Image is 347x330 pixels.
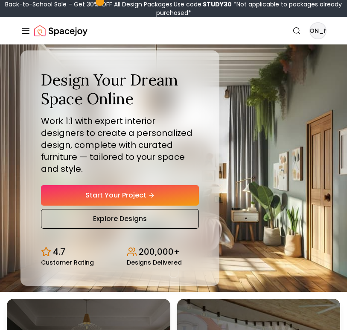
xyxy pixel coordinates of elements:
[20,17,327,44] nav: Global
[309,22,327,39] button: [PERSON_NAME]
[41,259,94,265] small: Customer Rating
[41,185,199,206] a: Start Your Project
[139,246,180,258] p: 200,000+
[310,23,326,38] span: [PERSON_NAME]
[34,22,87,39] a: Spacejoy
[41,209,199,229] a: Explore Designs
[41,71,199,108] h1: Design Your Dream Space Online
[41,115,199,175] p: Work 1:1 with expert interior designers to create a personalized design, complete with curated fu...
[53,246,65,258] p: 4.7
[41,239,199,265] div: Design stats
[34,22,87,39] img: Spacejoy Logo
[127,259,182,265] small: Designs Delivered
